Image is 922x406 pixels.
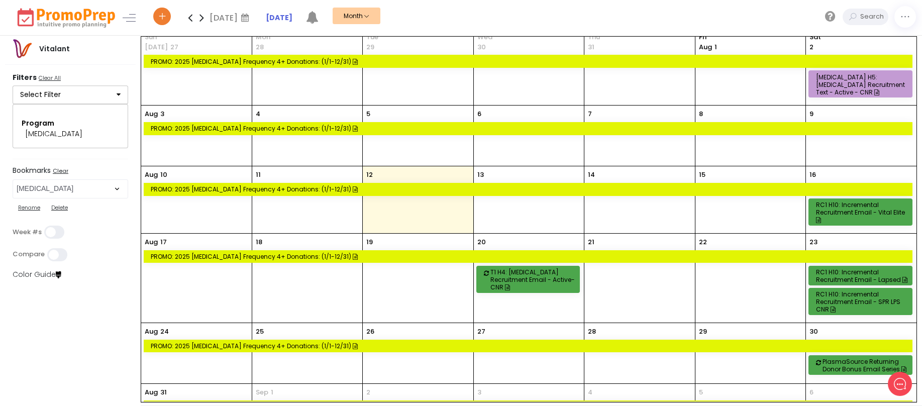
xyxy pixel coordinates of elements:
[271,387,273,397] p: 1
[160,327,169,337] p: 24
[473,166,584,234] td: August 13, 2025
[141,234,252,323] td: August 17, 2025
[363,323,473,384] td: August 26, 2025
[141,323,252,384] td: August 24, 2025
[366,387,370,397] p: 2
[366,42,374,52] p: 29
[13,250,45,258] label: Compare
[366,237,373,247] p: 19
[145,387,158,397] p: Aug
[823,358,914,373] div: PlasmaSource Returning Donor Bonus Email Series
[32,44,77,54] div: Vitalant
[477,42,486,52] p: 30
[363,106,473,166] td: August 5, 2025
[816,290,908,313] div: RC1 H10: Incremental Recruitment Email - SPR LPS CNR
[477,170,484,180] p: 13
[13,72,37,82] strong: Filters
[256,42,264,52] p: 28
[51,204,68,212] u: Delete
[363,234,473,323] td: August 19, 2025
[145,170,158,180] p: Aug
[816,73,908,96] div: [MEDICAL_DATA] H5: [MEDICAL_DATA] Recruitment Text - Active - CNR
[809,170,816,180] p: 16
[363,166,473,234] td: August 12, 2025
[366,32,469,42] span: Tue
[252,166,362,234] td: August 11, 2025
[366,109,370,119] p: 5
[256,109,260,119] p: 4
[477,327,485,337] p: 27
[588,170,595,180] p: 14
[699,327,707,337] p: 29
[141,166,252,234] td: August 10, 2025
[151,253,908,260] div: PROMO: 2025 [MEDICAL_DATA] Frequency 4+ Donations: (1/1-12/31)
[145,109,158,119] p: Aug
[12,39,32,59] img: vitalantlogo.png
[151,185,908,193] div: PROMO: 2025 [MEDICAL_DATA] Frequency 4+ Donations: (1/1-12/31)
[252,323,362,384] td: August 25, 2025
[858,9,888,25] input: Search
[477,237,486,247] p: 20
[699,170,705,180] p: 15
[160,237,167,247] p: 17
[170,42,178,52] p: 27
[584,323,695,384] td: August 28, 2025
[151,342,908,350] div: PROMO: 2025 [MEDICAL_DATA] Frequency 4+ Donations: (1/1-12/31)
[477,109,481,119] p: 6
[477,32,580,42] span: Wed
[256,237,262,247] p: 18
[256,170,261,180] p: 11
[695,323,805,384] td: August 29, 2025
[13,166,128,177] label: Bookmarks
[806,234,916,323] td: August 23, 2025
[806,323,916,384] td: August 30, 2025
[473,106,584,166] td: August 6, 2025
[806,166,916,234] td: August 16, 2025
[473,323,584,384] td: August 27, 2025
[366,170,373,180] p: 12
[809,237,817,247] p: 23
[333,8,380,24] button: Month
[160,170,167,180] p: 10
[145,327,158,337] p: Aug
[256,327,264,337] p: 25
[588,327,596,337] p: 28
[584,234,695,323] td: August 21, 2025
[584,166,695,234] td: August 14, 2025
[584,106,695,166] td: August 7, 2025
[13,269,61,279] a: Color Guide
[18,204,40,212] u: Rename
[15,49,186,65] h1: Hello [PERSON_NAME]!
[699,109,703,119] p: 8
[888,372,912,396] iframe: gist-messenger-bubble-iframe
[699,42,712,52] span: Aug
[13,228,42,236] label: Week #s
[699,237,707,247] p: 22
[266,13,292,23] a: [DATE]
[809,327,818,337] p: 30
[145,32,248,42] span: Sun
[588,32,691,42] span: Thu
[160,109,164,119] p: 3
[477,387,481,397] p: 3
[160,387,167,397] p: 31
[588,387,592,397] p: 4
[695,166,805,234] td: August 15, 2025
[13,85,128,105] button: Select Filter
[366,327,374,337] p: 26
[699,32,802,42] span: Fri
[39,74,61,82] u: Clear All
[588,42,594,52] p: 31
[141,106,252,166] td: August 3, 2025
[695,106,805,166] td: August 8, 2025
[252,234,362,323] td: August 18, 2025
[816,201,908,224] div: RC1 H10: Incremental Recruitment Email - Vital Elite
[145,237,158,247] p: Aug
[699,42,717,52] p: 1
[65,107,121,115] span: New conversation
[473,234,584,323] td: August 20, 2025
[809,387,813,397] p: 6
[809,109,813,119] p: 9
[25,129,116,139] div: [MEDICAL_DATA]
